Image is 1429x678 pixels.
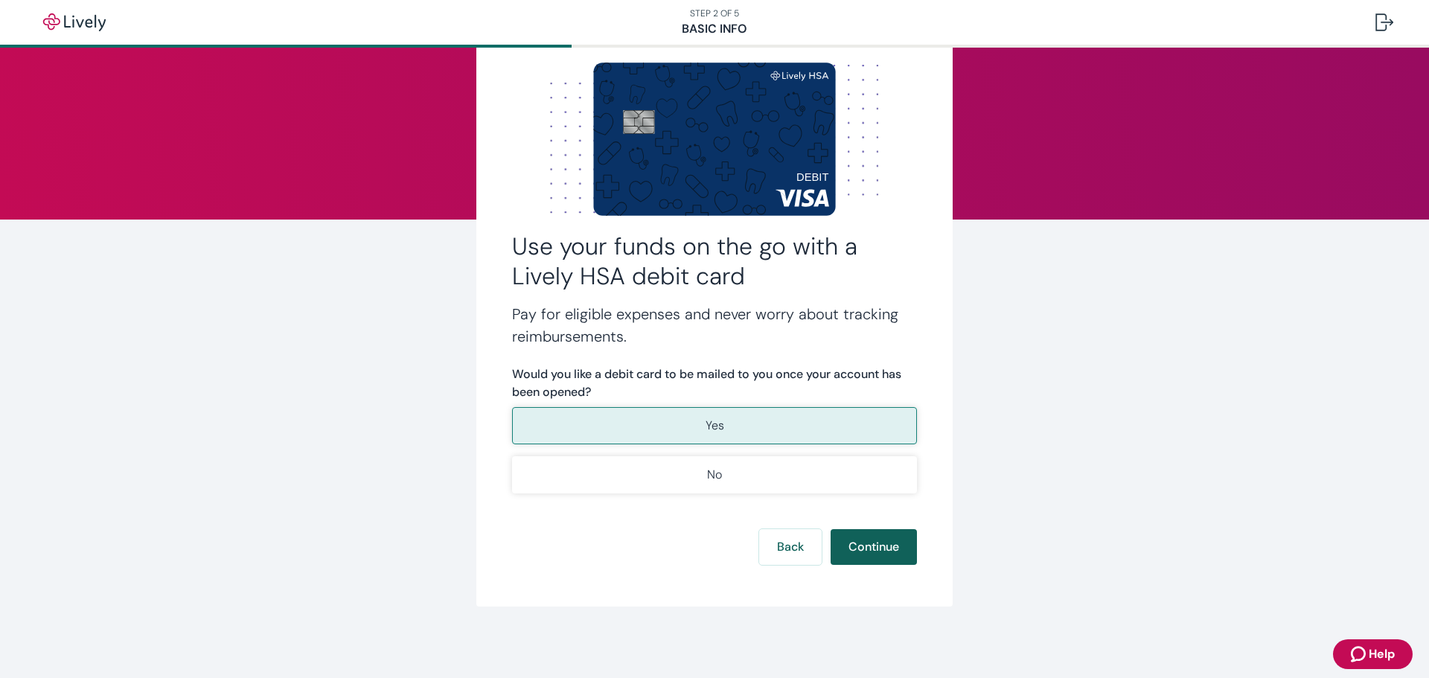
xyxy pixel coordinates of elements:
button: Back [759,529,822,565]
h2: Use your funds on the go with a Lively HSA debit card [512,231,917,291]
button: Log out [1364,4,1405,40]
button: Zendesk support iconHelp [1333,639,1413,669]
img: Lively [33,13,116,31]
button: No [512,456,917,493]
button: Continue [831,529,917,565]
svg: Zendesk support icon [1351,645,1369,663]
img: Dot background [512,65,917,214]
label: Would you like a debit card to be mailed to you once your account has been opened? [512,365,917,401]
p: No [707,466,722,484]
button: Yes [512,407,917,444]
p: Yes [706,417,724,435]
h4: Pay for eligible expenses and never worry about tracking reimbursements. [512,303,917,348]
span: Help [1369,645,1395,663]
img: Debit card [593,63,836,215]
